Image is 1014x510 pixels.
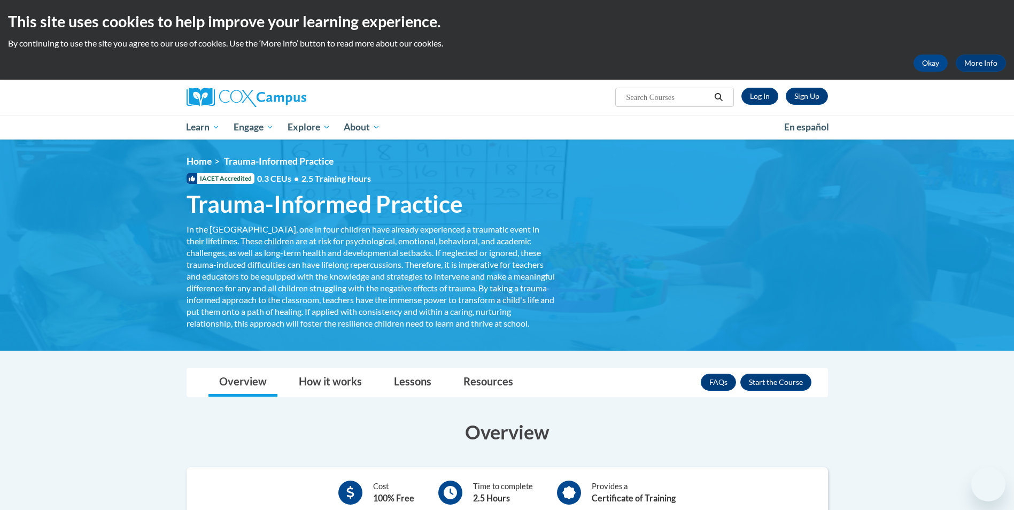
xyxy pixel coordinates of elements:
[373,481,414,505] div: Cost
[187,156,212,167] a: Home
[288,121,330,134] span: Explore
[592,481,676,505] div: Provides a
[473,481,533,505] div: Time to complete
[187,419,828,445] h3: Overview
[786,88,828,105] a: Register
[344,121,380,134] span: About
[294,173,299,183] span: •
[741,88,778,105] a: Log In
[453,368,524,397] a: Resources
[301,173,371,183] span: 2.5 Training Hours
[701,374,736,391] a: FAQs
[373,493,414,503] b: 100% Free
[8,37,1006,49] p: By continuing to use the site you agree to our use of cookies. Use the ‘More info’ button to read...
[208,368,277,397] a: Overview
[227,115,281,140] a: Engage
[187,223,555,329] div: In the [GEOGRAPHIC_DATA], one in four children have already experienced a traumatic event in thei...
[171,115,844,140] div: Main menu
[914,55,948,72] button: Okay
[186,121,220,134] span: Learn
[187,88,306,107] img: Cox Campus
[710,91,726,104] button: Search
[592,493,676,503] b: Certificate of Training
[383,368,442,397] a: Lessons
[234,121,274,134] span: Engage
[224,156,334,167] span: Trauma-Informed Practice
[956,55,1006,72] a: More Info
[281,115,337,140] a: Explore
[187,173,254,184] span: IACET Accredited
[187,190,463,218] span: Trauma-Informed Practice
[740,374,811,391] button: Enroll
[187,88,390,107] a: Cox Campus
[971,467,1005,501] iframe: Button to launch messaging window
[473,493,510,503] b: 2.5 Hours
[180,115,227,140] a: Learn
[8,11,1006,32] h2: This site uses cookies to help improve your learning experience.
[337,115,387,140] a: About
[257,173,371,184] span: 0.3 CEUs
[784,121,829,133] span: En español
[625,91,710,104] input: Search Courses
[777,116,836,138] a: En español
[288,368,373,397] a: How it works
